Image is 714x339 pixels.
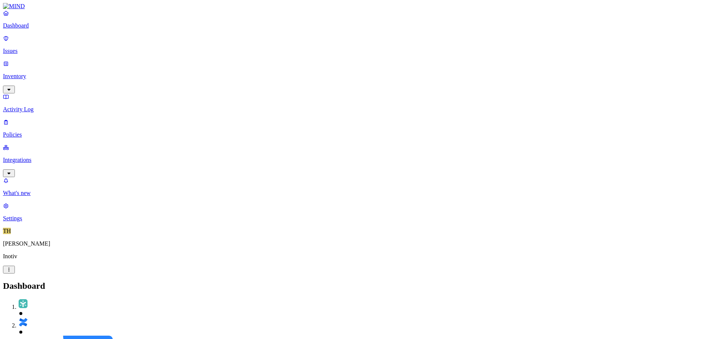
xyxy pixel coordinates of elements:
a: Activity Log [3,93,711,113]
a: Inventory [3,60,711,92]
img: svg%3e [18,317,28,327]
a: Policies [3,119,711,138]
a: Integrations [3,144,711,176]
a: Settings [3,202,711,222]
a: Issues [3,35,711,54]
span: TH [3,228,11,234]
p: Inotiv [3,253,711,260]
p: Settings [3,215,711,222]
p: Policies [3,131,711,138]
p: What's new [3,190,711,196]
p: Integrations [3,157,711,163]
p: Dashboard [3,22,711,29]
p: Activity Log [3,106,711,113]
p: [PERSON_NAME] [3,240,711,247]
p: Issues [3,48,711,54]
img: MIND [3,3,25,10]
a: What's new [3,177,711,196]
a: Dashboard [3,10,711,29]
h2: Dashboard [3,281,711,291]
a: MIND [3,3,711,10]
p: Inventory [3,73,711,80]
img: svg%3e [18,298,28,309]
